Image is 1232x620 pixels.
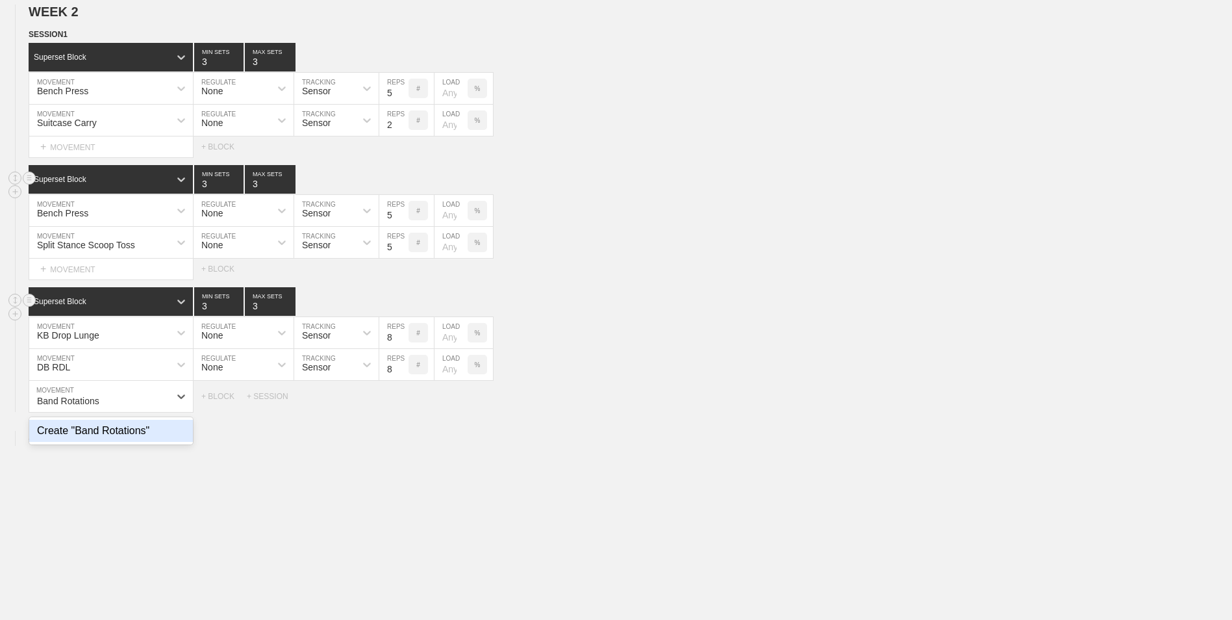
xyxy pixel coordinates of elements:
[245,43,295,71] input: None
[201,86,223,96] div: None
[434,73,468,104] input: Any
[201,330,223,341] div: None
[416,329,420,337] p: #
[29,431,90,446] div: WEEK 3
[475,239,481,246] p: %
[37,208,88,218] div: Bench Press
[475,207,481,214] p: %
[434,349,468,380] input: Any
[434,227,468,258] input: Any
[34,175,86,184] div: Superset Block
[40,263,46,274] span: +
[29,5,79,19] span: WEEK 2
[434,317,468,348] input: Any
[40,141,46,152] span: +
[302,208,331,218] div: Sensor
[416,85,420,92] p: #
[29,30,68,39] span: SESSION 1
[302,86,331,96] div: Sensor
[201,142,247,151] div: + BLOCK
[1167,558,1232,620] iframe: Chat Widget
[416,361,420,368] p: #
[37,118,97,128] div: Suitcase Carry
[201,362,223,372] div: None
[302,362,331,372] div: Sensor
[475,117,481,124] p: %
[247,392,299,401] div: + SESSION
[37,86,88,96] div: Bench Press
[475,361,481,368] p: %
[201,118,223,128] div: None
[201,240,223,250] div: None
[434,195,468,226] input: Any
[434,105,468,136] input: Any
[245,287,295,316] input: None
[416,239,420,246] p: #
[302,240,331,250] div: Sensor
[37,240,135,250] div: Split Stance Scoop Toss
[475,329,481,337] p: %
[201,208,223,218] div: None
[29,259,194,280] div: MOVEMENT
[37,330,99,341] div: KB Drop Lunge
[29,433,34,445] span: +
[416,207,420,214] p: #
[29,136,194,158] div: MOVEMENT
[34,297,86,306] div: Superset Block
[245,165,295,194] input: None
[201,265,247,274] div: + BLOCK
[302,118,331,128] div: Sensor
[302,330,331,341] div: Sensor
[29,420,193,442] div: Create "Band Rotations"
[34,53,86,62] div: Superset Block
[201,392,247,401] div: + BLOCK
[475,85,481,92] p: %
[416,117,420,124] p: #
[37,362,70,372] div: DB RDL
